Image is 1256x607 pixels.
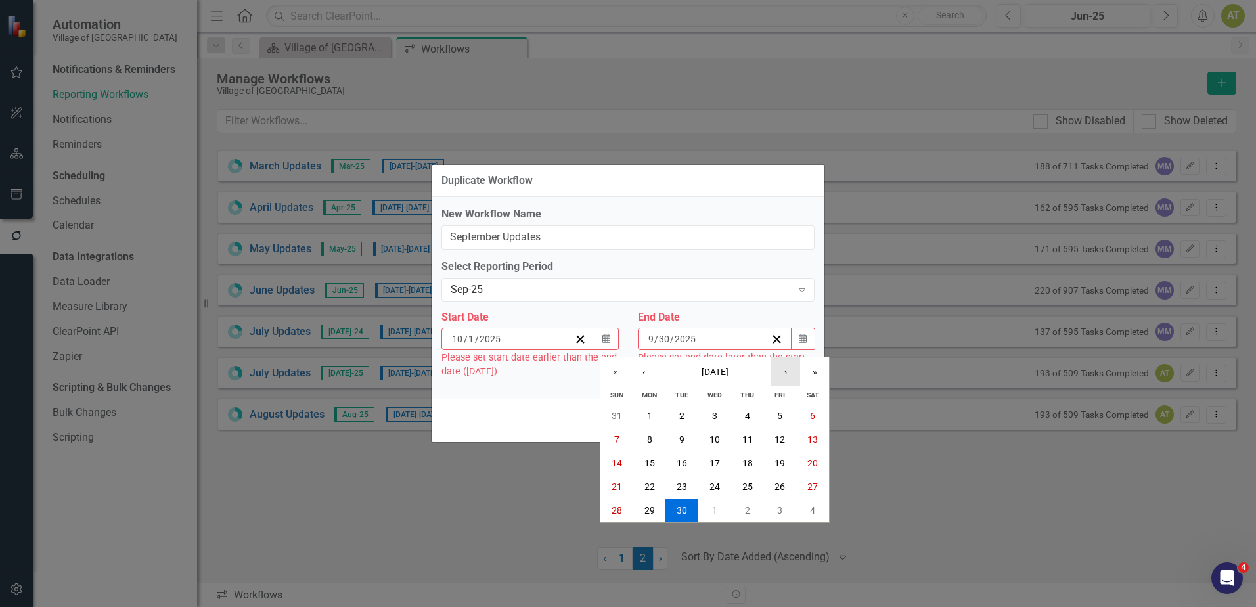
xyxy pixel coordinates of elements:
abbr: September 1, 2025 [647,411,652,421]
abbr: September 10, 2025 [709,434,720,445]
abbr: September 27, 2025 [807,482,818,492]
button: October 4, 2025 [796,499,829,522]
abbr: September 21, 2025 [612,482,622,492]
button: September 19, 2025 [764,451,797,475]
abbr: September 11, 2025 [742,434,753,445]
abbr: September 7, 2025 [614,434,619,445]
button: September 7, 2025 [600,428,633,451]
abbr: September 26, 2025 [774,482,785,492]
abbr: Tuesday [675,391,688,399]
button: September 10, 2025 [698,428,731,451]
button: September 6, 2025 [796,404,829,428]
abbr: September 23, 2025 [677,482,687,492]
label: Select Reporting Period [441,259,815,275]
button: September 1, 2025 [633,404,666,428]
span: 4 [1238,562,1249,573]
button: September 30, 2025 [665,499,698,522]
abbr: August 31, 2025 [612,411,622,421]
abbr: September 8, 2025 [647,434,652,445]
button: September 16, 2025 [665,451,698,475]
abbr: October 4, 2025 [810,505,815,516]
button: September 13, 2025 [796,428,829,451]
abbr: September 5, 2025 [777,411,782,421]
span: / [654,333,658,345]
abbr: September 28, 2025 [612,505,622,516]
abbr: Wednesday [707,391,722,399]
abbr: October 2, 2025 [745,505,750,516]
abbr: September 4, 2025 [745,411,750,421]
button: September 22, 2025 [633,475,666,499]
label: New Workflow Name [441,207,815,222]
button: » [800,357,829,386]
abbr: September 19, 2025 [774,458,785,468]
abbr: October 1, 2025 [712,505,717,516]
div: Please set start date earlier than the end date ([DATE]) [441,350,618,378]
button: September 29, 2025 [633,499,666,522]
div: Please set end date later than the start date ([DATE]) [638,350,815,378]
button: September 8, 2025 [633,428,666,451]
abbr: Saturday [807,391,819,399]
button: September 18, 2025 [731,451,764,475]
button: September 14, 2025 [600,451,633,475]
abbr: September 30, 2025 [677,505,687,516]
input: yyyy [674,332,696,346]
button: September 2, 2025 [665,404,698,428]
button: September 28, 2025 [600,499,633,522]
button: September 27, 2025 [796,475,829,499]
button: September 24, 2025 [698,475,731,499]
button: September 12, 2025 [764,428,797,451]
abbr: Monday [642,391,657,399]
abbr: September 22, 2025 [644,482,655,492]
button: October 1, 2025 [698,499,731,522]
iframe: Intercom live chat [1211,562,1243,594]
button: October 3, 2025 [764,499,797,522]
button: September 25, 2025 [731,475,764,499]
abbr: September 3, 2025 [712,411,717,421]
abbr: Sunday [610,391,623,399]
div: End Date [638,310,815,325]
abbr: September 15, 2025 [644,458,655,468]
abbr: September 24, 2025 [709,482,720,492]
button: September 5, 2025 [764,404,797,428]
button: September 20, 2025 [796,451,829,475]
span: / [475,333,479,345]
abbr: Friday [774,391,785,399]
abbr: October 3, 2025 [777,505,782,516]
abbr: September 9, 2025 [679,434,684,445]
button: September 3, 2025 [698,404,731,428]
button: September 9, 2025 [665,428,698,451]
button: September 17, 2025 [698,451,731,475]
button: August 31, 2025 [600,404,633,428]
abbr: September 16, 2025 [677,458,687,468]
button: ‹ [629,357,658,386]
button: September 11, 2025 [731,428,764,451]
div: Start Date [441,310,618,325]
abbr: September 2, 2025 [679,411,684,421]
abbr: September 6, 2025 [810,411,815,421]
abbr: September 20, 2025 [807,458,818,468]
abbr: September 12, 2025 [774,434,785,445]
input: dd [658,332,670,346]
span: / [670,333,674,345]
abbr: September 29, 2025 [644,505,655,516]
button: « [600,357,629,386]
abbr: September 14, 2025 [612,458,622,468]
abbr: September 13, 2025 [807,434,818,445]
abbr: September 25, 2025 [742,482,753,492]
button: September 23, 2025 [665,475,698,499]
span: / [464,333,468,345]
button: October 2, 2025 [731,499,764,522]
button: [DATE] [658,357,771,386]
span: [DATE] [702,367,729,377]
div: Duplicate Workflow [441,175,533,187]
button: September 4, 2025 [731,404,764,428]
button: September 15, 2025 [633,451,666,475]
input: Name [441,225,815,250]
input: mm [648,332,654,346]
button: › [771,357,800,386]
abbr: September 18, 2025 [742,458,753,468]
div: Sep-25 [451,282,792,297]
abbr: Thursday [740,391,754,399]
button: September 21, 2025 [600,475,633,499]
button: September 26, 2025 [764,475,797,499]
